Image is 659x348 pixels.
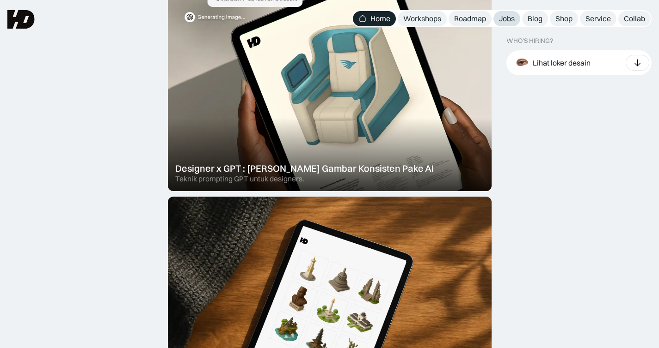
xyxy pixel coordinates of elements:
[522,11,548,26] a: Blog
[449,11,492,26] a: Roadmap
[580,11,616,26] a: Service
[506,37,553,45] div: WHO’S HIRING?
[528,14,542,24] div: Blog
[555,14,573,24] div: Shop
[454,14,486,24] div: Roadmap
[493,11,520,26] a: Jobs
[585,14,611,24] div: Service
[370,14,390,24] div: Home
[499,14,515,24] div: Jobs
[618,11,651,26] a: Collab
[353,11,396,26] a: Home
[624,14,645,24] div: Collab
[398,11,447,26] a: Workshops
[533,58,591,67] div: Lihat loker desain
[403,14,441,24] div: Workshops
[550,11,578,26] a: Shop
